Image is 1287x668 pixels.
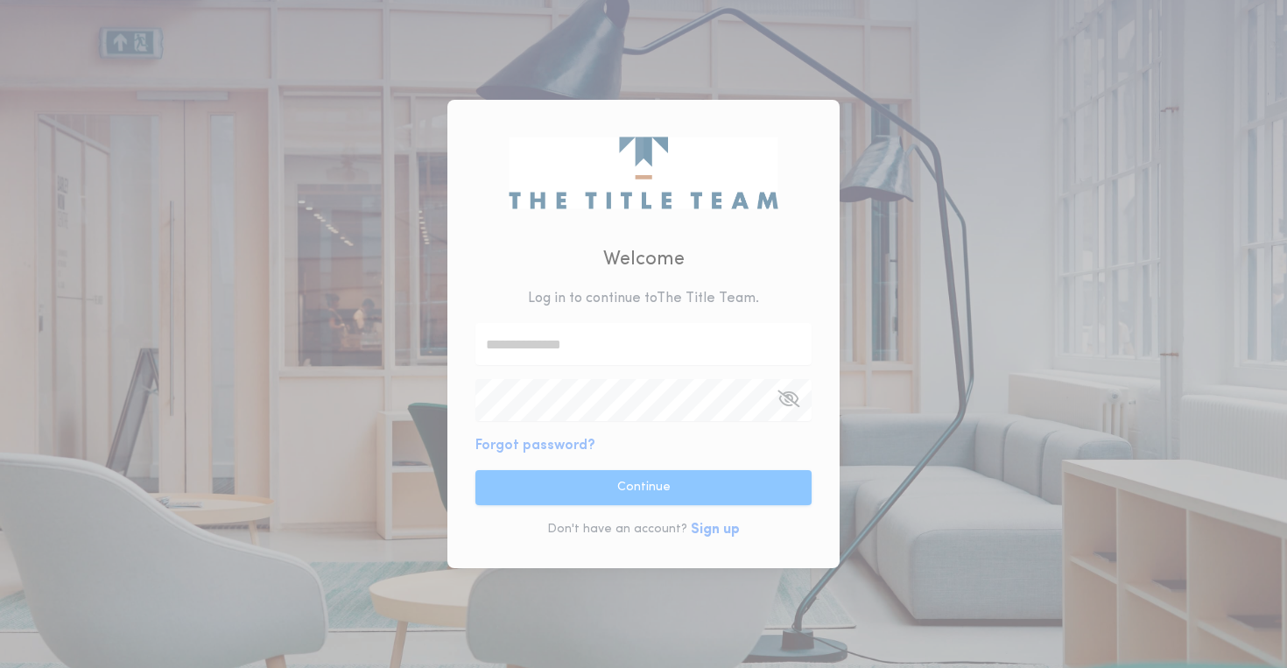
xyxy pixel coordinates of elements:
[603,245,685,274] h2: Welcome
[528,288,759,309] p: Log in to continue to The Title Team .
[691,519,740,540] button: Sign up
[475,470,812,505] button: Continue
[475,435,595,456] button: Forgot password?
[509,137,777,208] img: logo
[547,521,687,538] p: Don't have an account?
